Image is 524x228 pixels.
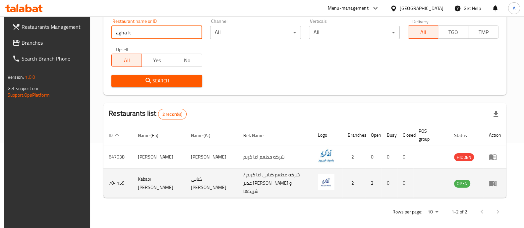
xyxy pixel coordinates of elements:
[145,56,169,65] span: Yes
[419,127,441,143] span: POS group
[103,125,506,198] table: enhanced table
[412,19,429,23] label: Delivery
[111,75,202,87] button: Search
[103,169,133,198] td: 704159
[22,55,87,63] span: Search Branch Phone
[411,27,436,37] span: All
[8,91,50,99] a: Support.OpsPlatform
[7,35,92,51] a: Branches
[158,109,187,119] div: Total records count
[489,153,501,161] div: Menu
[142,54,172,67] button: Yes
[342,145,366,169] td: 2
[25,73,35,81] span: 1.0.0
[400,5,443,12] div: [GEOGRAPHIC_DATA]
[381,125,397,145] th: Busy
[381,169,397,198] td: 0
[471,27,496,37] span: TMP
[318,174,334,190] img: Kababi Agha Kareem
[313,125,342,145] th: Logo
[489,179,501,187] div: Menu
[381,145,397,169] td: 0
[22,39,87,47] span: Branches
[191,131,219,139] span: Name (Ar)
[243,131,272,139] span: Ref. Name
[397,169,413,198] td: 0
[172,54,202,67] button: No
[328,4,369,12] div: Menu-management
[158,111,187,117] span: 2 record(s)
[109,131,121,139] span: ID
[133,145,186,169] td: [PERSON_NAME]
[8,73,24,81] span: Version:
[117,77,197,85] span: Search
[392,208,422,216] p: Rows per page:
[513,5,515,12] span: A
[454,154,474,161] span: HIDDEN
[454,131,476,139] span: Status
[133,169,186,198] td: Kababi [PERSON_NAME]
[109,109,187,119] h2: Restaurants list
[103,145,133,169] td: 647038
[488,106,504,122] div: Export file
[186,169,238,198] td: كبابي [PERSON_NAME]
[397,125,413,145] th: Closed
[342,125,366,145] th: Branches
[441,27,466,37] span: TGO
[138,131,167,139] span: Name (En)
[7,19,92,35] a: Restaurants Management
[366,125,381,145] th: Open
[309,26,400,39] div: All
[186,145,238,169] td: [PERSON_NAME]
[366,169,381,198] td: 2
[454,180,470,187] span: OPEN
[425,207,441,217] div: Rows per page:
[210,26,301,39] div: All
[111,26,202,39] input: Search for restaurant name or ID..
[318,147,334,164] img: Agha Kareem
[114,56,139,65] span: All
[7,51,92,67] a: Search Branch Phone
[397,145,413,169] td: 0
[342,169,366,198] td: 2
[468,25,498,39] button: TMP
[175,56,200,65] span: No
[8,84,38,93] span: Get support on:
[238,145,313,169] td: شركه مطعم اغا كريم
[238,169,313,198] td: شركه مطعم كبابي اغا كريم / غدير [PERSON_NAME] و شريكها
[438,25,468,39] button: TGO
[454,153,474,161] div: HIDDEN
[454,180,470,188] div: OPEN
[111,54,142,67] button: All
[116,47,128,52] label: Upsell
[451,208,467,216] p: 1-2 of 2
[366,145,381,169] td: 0
[408,25,438,39] button: All
[22,23,87,31] span: Restaurants Management
[484,125,506,145] th: Action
